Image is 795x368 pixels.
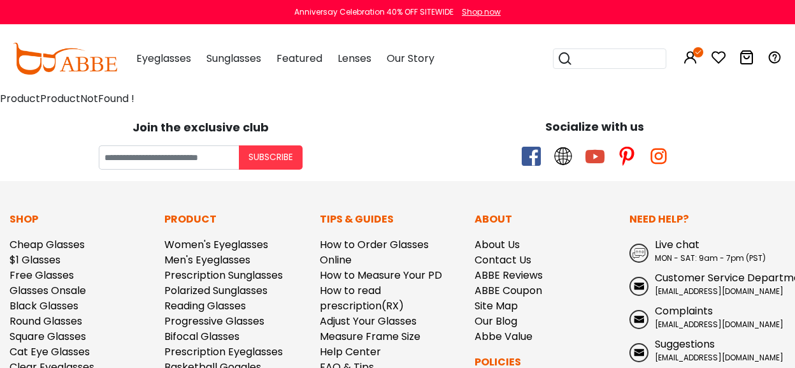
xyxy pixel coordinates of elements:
span: MON - SAT: 9am - 7pm (PST) [655,253,766,263]
a: How to Measure Your PD [320,268,442,283]
a: Reading Glasses [164,298,246,313]
a: Site Map [475,298,518,313]
p: Need Help? [629,212,785,227]
span: Lenses [338,51,371,66]
a: ABBE Coupon [475,283,542,298]
a: Customer Service Department [EMAIL_ADDRESS][DOMAIN_NAME] [629,270,785,297]
a: Contact Us [475,253,531,267]
a: ABBE Reviews [475,268,543,283]
span: youtube [585,147,605,166]
a: Round Glasses [10,314,82,328]
span: Live chat [655,237,699,252]
a: Glasses Onsale [10,283,86,298]
a: How to read prescription(RX) [320,283,404,313]
a: Black Glasses [10,298,78,313]
span: [EMAIL_ADDRESS][DOMAIN_NAME] [655,319,784,330]
span: Complaints [655,304,713,318]
span: facebook [522,147,541,166]
p: Shop [10,212,152,227]
a: Polarized Sunglasses [164,283,268,298]
a: Abbe Value [475,329,533,344]
a: Women's Eyeglasses [164,237,268,252]
button: Subscribe [239,145,303,170]
p: Tips & Guides [320,212,462,227]
a: Suggestions [EMAIL_ADDRESS][DOMAIN_NAME] [629,337,785,364]
div: Anniversay Celebration 40% OFF SITEWIDE [294,6,454,18]
span: twitter [554,147,573,166]
span: instagram [649,147,668,166]
input: Your email [99,145,239,170]
span: Eyeglasses [136,51,191,66]
p: About [475,212,617,227]
span: Our Story [387,51,434,66]
a: $1 Glasses [10,253,61,267]
div: Socialize with us [404,118,785,135]
span: [EMAIL_ADDRESS][DOMAIN_NAME] [655,286,784,297]
a: Our Blog [475,314,517,328]
a: Measure Frame Size [320,329,420,344]
span: Sunglasses [206,51,261,66]
a: Adjust Your Glasses [320,314,417,328]
a: Shop now [455,6,501,17]
a: Cat Eye Glasses [10,344,90,359]
a: Progressive Glasses [164,314,264,328]
a: Men's Eyeglasses [164,253,250,267]
a: About Us [475,237,520,252]
a: Prescription Sunglasses [164,268,283,283]
a: Live chat MON - SAT: 9am - 7pm (PST) [629,237,785,264]
img: abbeglasses.com [13,43,117,75]
div: Join the exclusive club [10,116,391,136]
span: pinterest [617,147,636,166]
div: Shop now [462,6,501,18]
a: Prescription Eyeglasses [164,344,283,359]
a: Complaints [EMAIL_ADDRESS][DOMAIN_NAME] [629,304,785,330]
a: Help Center [320,344,381,359]
a: Bifocal Glasses [164,329,240,344]
a: How to Order Glasses Online [320,237,429,267]
span: Featured [276,51,322,66]
a: Cheap Glasses [10,237,85,252]
span: [EMAIL_ADDRESS][DOMAIN_NAME] [655,352,784,363]
a: Free Glasses [10,268,74,283]
p: Product [164,212,306,227]
span: Suggestions [655,337,715,351]
a: Square Glasses [10,329,86,344]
